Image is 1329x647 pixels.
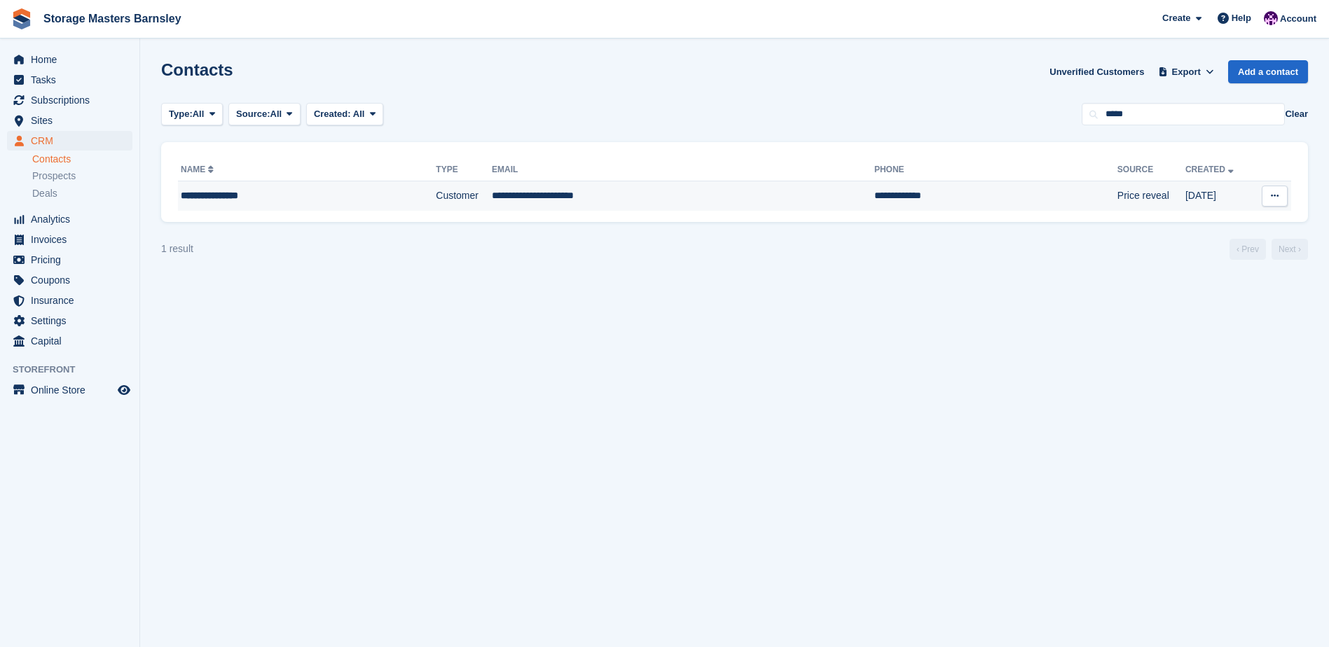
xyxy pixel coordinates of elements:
button: Type: All [161,103,223,126]
th: Phone [874,159,1117,181]
span: Home [31,50,115,69]
a: Add a contact [1228,60,1308,83]
a: Preview store [116,382,132,398]
span: Account [1280,12,1316,26]
a: Previous [1230,239,1266,260]
th: Type [436,159,492,181]
a: Name [181,165,216,174]
a: menu [7,380,132,400]
span: Export [1172,65,1201,79]
a: menu [7,90,132,110]
img: stora-icon-8386f47178a22dfd0bd8f6a31ec36ba5ce8667c1dd55bd0f319d3a0aa187defe.svg [11,8,32,29]
span: Pricing [31,250,115,270]
span: Deals [32,187,57,200]
button: Created: All [306,103,383,126]
a: menu [7,270,132,290]
a: menu [7,111,132,130]
button: Source: All [228,103,301,126]
img: Louise Masters [1264,11,1278,25]
span: All [353,109,365,119]
span: CRM [31,131,115,151]
a: Next [1272,239,1308,260]
span: Capital [31,331,115,351]
span: Tasks [31,70,115,90]
td: Customer [436,181,492,211]
span: All [193,107,205,121]
a: menu [7,311,132,331]
a: menu [7,209,132,229]
a: Contacts [32,153,132,166]
a: menu [7,70,132,90]
a: menu [7,331,132,351]
span: Analytics [31,209,115,229]
span: Source: [236,107,270,121]
span: Created: [314,109,351,119]
span: Type: [169,107,193,121]
a: menu [7,230,132,249]
a: Created [1185,165,1237,174]
span: Subscriptions [31,90,115,110]
div: 1 result [161,242,193,256]
th: Email [492,159,874,181]
span: Create [1162,11,1190,25]
a: Unverified Customers [1044,60,1150,83]
button: Export [1155,60,1217,83]
span: Help [1232,11,1251,25]
a: menu [7,291,132,310]
th: Source [1117,159,1185,181]
a: Deals [32,186,132,201]
td: Price reveal [1117,181,1185,211]
h1: Contacts [161,60,233,79]
span: Invoices [31,230,115,249]
a: Prospects [32,169,132,183]
a: menu [7,50,132,69]
span: Insurance [31,291,115,310]
span: Online Store [31,380,115,400]
a: menu [7,250,132,270]
span: Settings [31,311,115,331]
span: Coupons [31,270,115,290]
span: Prospects [32,169,76,183]
span: Storefront [13,363,139,377]
span: All [270,107,282,121]
a: Storage Masters Barnsley [38,7,187,30]
a: menu [7,131,132,151]
span: Sites [31,111,115,130]
nav: Page [1227,239,1311,260]
td: [DATE] [1185,181,1253,211]
button: Clear [1285,107,1308,121]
